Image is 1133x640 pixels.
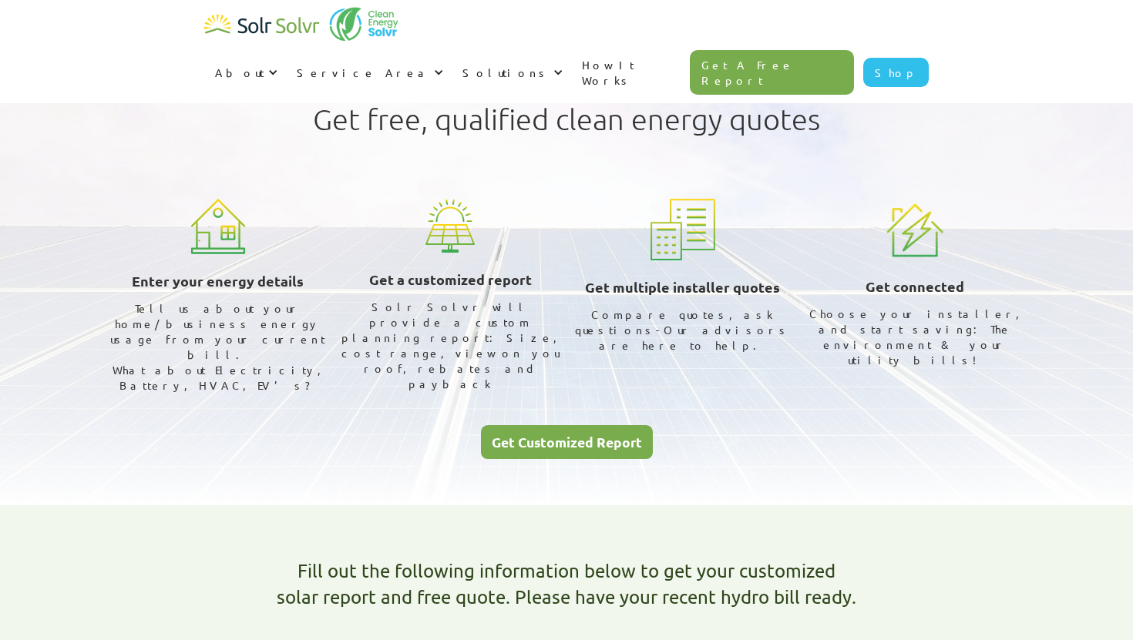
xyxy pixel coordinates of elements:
h3: Get connected [866,275,964,298]
h1: Fill out the following information below to get your customized solar report and free quote. Plea... [277,558,856,609]
div: Solutions [462,65,550,80]
a: Get A Free Report [690,50,855,95]
a: Get Customized Report [481,425,653,460]
div: Service Area [297,65,430,80]
div: Tell us about your home/business energy usage from your current bill. What about Electricity, Bat... [108,300,328,393]
h1: Get free, qualified clean energy quotes [313,102,820,136]
div: Solr Solvr will provide a custom planning report: Size, cost range, view on you roof, rebates and... [341,299,561,391]
div: About [215,65,264,80]
h3: Enter your energy details [132,270,304,293]
a: How It Works [571,42,690,103]
div: Choose your installer, and start saving: The environment & your utility bills! [805,306,1026,367]
a: Shop [863,58,929,87]
div: Compare quotes, ask questions-Our advisors are here to help. [573,307,793,353]
h3: Get a customized report [369,268,532,291]
h3: Get multiple installer quotes [585,276,780,299]
div: Get Customized Report [492,435,642,449]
